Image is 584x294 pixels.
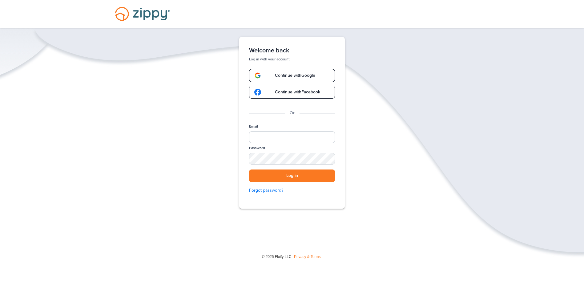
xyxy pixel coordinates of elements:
a: Forgot password? [249,187,335,194]
label: Password [249,145,265,151]
p: Or [290,110,295,116]
span: Continue with Google [269,73,315,78]
a: google-logoContinue withFacebook [249,86,335,99]
input: Email [249,131,335,143]
input: Password [249,153,335,165]
span: © 2025 Floify LLC [262,255,291,259]
img: google-logo [254,89,261,96]
h1: Welcome back [249,47,335,54]
p: Log in with your account. [249,57,335,62]
span: Continue with Facebook [269,90,320,94]
a: google-logoContinue withGoogle [249,69,335,82]
img: google-logo [254,72,261,79]
label: Email [249,124,258,129]
button: Log in [249,169,335,182]
a: Privacy & Terms [294,255,320,259]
